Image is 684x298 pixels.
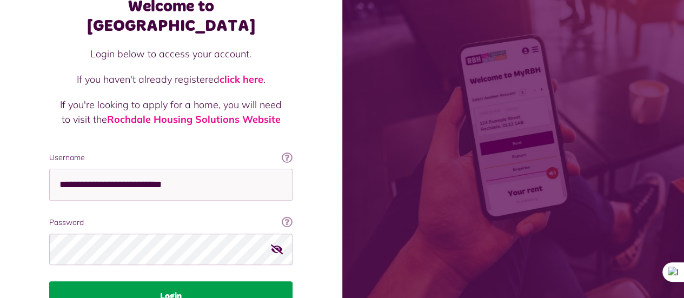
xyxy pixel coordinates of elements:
[60,97,282,127] p: If you're looking to apply for a home, you will need to visit the
[49,152,293,163] label: Username
[220,73,263,85] a: click here
[60,72,282,87] p: If you haven't already registered .
[107,113,281,125] a: Rochdale Housing Solutions Website
[60,47,282,61] p: Login below to access your account.
[49,217,293,228] label: Password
